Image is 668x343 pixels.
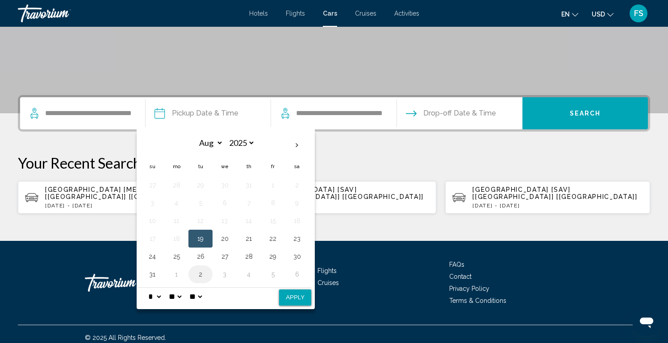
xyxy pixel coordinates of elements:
[290,268,304,281] button: Day 6
[249,10,268,17] a: Hotels
[317,279,339,286] a: Cruises
[242,250,256,263] button: Day 28
[18,181,223,214] button: [GEOGRAPHIC_DATA] [MEM] [[GEOGRAPHIC_DATA]] [[GEOGRAPHIC_DATA]][DATE] - [DATE]
[406,97,496,129] button: Drop-off date
[169,250,184,263] button: Day 25
[169,179,184,191] button: Day 28
[423,107,496,120] span: Drop-off Date & Time
[266,215,280,227] button: Day 15
[145,215,159,227] button: Day 10
[145,268,159,281] button: Day 31
[193,250,208,263] button: Day 26
[570,110,601,117] span: Search
[232,181,437,214] button: [GEOGRAPHIC_DATA] [SAV] [[GEOGRAPHIC_DATA]] [[GEOGRAPHIC_DATA]][DATE] - [DATE]
[632,307,661,336] iframe: Button to launch messaging window
[266,232,280,245] button: Day 22
[317,267,337,274] a: Flights
[20,97,648,129] div: Search widget
[290,179,304,191] button: Day 2
[217,215,232,227] button: Day 13
[290,197,304,209] button: Day 9
[259,202,430,209] p: [DATE] - [DATE]
[266,268,280,281] button: Day 5
[472,186,638,200] span: [GEOGRAPHIC_DATA] [SAV] [[GEOGRAPHIC_DATA]] [[GEOGRAPHIC_DATA]]
[242,179,256,191] button: Day 31
[18,154,650,172] p: Your Recent Searches
[85,334,166,341] span: © 2025 All Rights Reserved.
[290,232,304,245] button: Day 23
[217,197,232,209] button: Day 6
[259,186,424,200] span: [GEOGRAPHIC_DATA] [SAV] [[GEOGRAPHIC_DATA]] [[GEOGRAPHIC_DATA]]
[266,250,280,263] button: Day 29
[169,268,184,281] button: Day 1
[188,288,204,306] select: Select AM/PM
[146,288,163,306] select: Select hour
[217,250,232,263] button: Day 27
[449,297,506,304] a: Terms & Conditions
[290,215,304,227] button: Day 16
[592,11,605,18] span: USD
[217,268,232,281] button: Day 3
[226,135,255,151] select: Select year
[449,261,464,268] a: FAQs
[45,186,210,200] span: [GEOGRAPHIC_DATA] [MEM] [[GEOGRAPHIC_DATA]] [[GEOGRAPHIC_DATA]]
[145,179,159,191] button: Day 27
[145,197,159,209] button: Day 3
[279,289,311,306] button: Apply
[449,273,472,280] a: Contact
[145,232,159,245] button: Day 17
[193,215,208,227] button: Day 12
[169,215,184,227] button: Day 11
[242,215,256,227] button: Day 14
[169,232,184,245] button: Day 18
[242,197,256,209] button: Day 7
[242,268,256,281] button: Day 4
[194,135,223,151] select: Select month
[266,179,280,191] button: Day 1
[217,179,232,191] button: Day 30
[286,10,305,17] a: Flights
[217,232,232,245] button: Day 20
[445,181,650,214] button: [GEOGRAPHIC_DATA] [SAV] [[GEOGRAPHIC_DATA]] [[GEOGRAPHIC_DATA]][DATE] - [DATE]
[592,8,614,21] button: Change currency
[522,97,648,129] button: Search
[627,4,650,23] button: User Menu
[242,232,256,245] button: Day 21
[634,9,643,18] span: FS
[561,11,570,18] span: en
[285,135,309,156] button: Next month
[290,250,304,263] button: Day 30
[145,250,159,263] button: Day 24
[167,288,183,306] select: Select minute
[169,197,184,209] button: Day 4
[193,268,208,281] button: Day 2
[472,202,643,209] p: [DATE] - [DATE]
[45,202,216,209] p: [DATE] - [DATE]
[394,10,419,17] a: Activities
[154,97,238,129] button: Pickup date
[266,197,280,209] button: Day 8
[193,197,208,209] button: Day 5
[193,232,208,245] button: Day 19
[85,269,174,296] a: Travorium
[18,4,240,22] a: Travorium
[355,10,376,17] a: Cruises
[323,10,337,17] a: Cars
[449,285,489,292] a: Privacy Policy
[193,179,208,191] button: Day 29
[561,8,578,21] button: Change language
